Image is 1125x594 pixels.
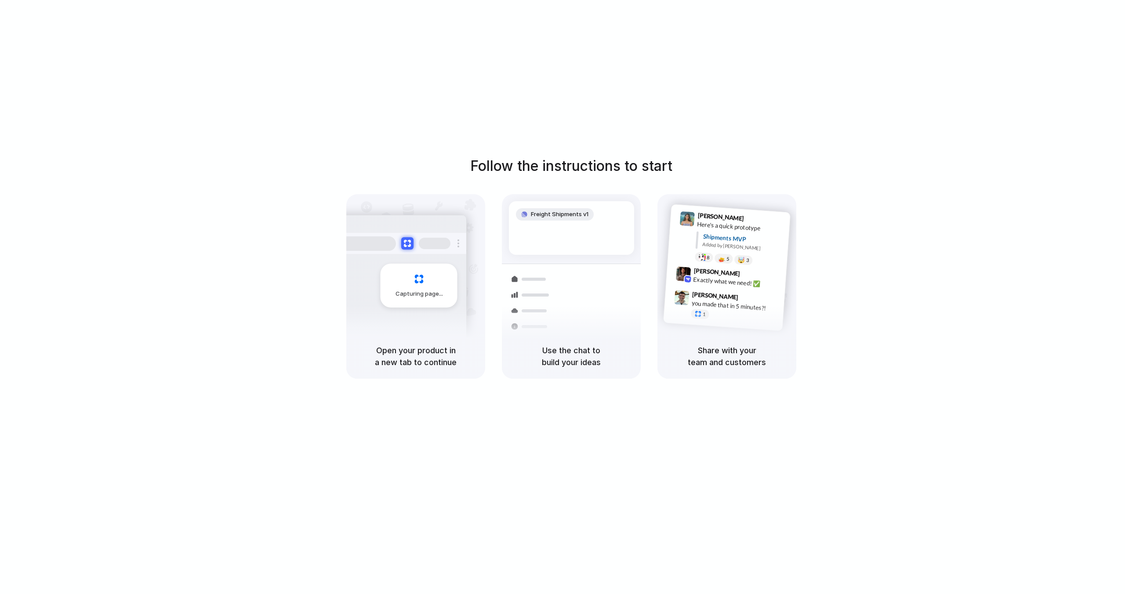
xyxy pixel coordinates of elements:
span: Capturing page [396,290,444,298]
span: [PERSON_NAME] [692,290,739,302]
div: Exactly what we need! ✅ [693,275,781,290]
span: 9:47 AM [741,294,759,304]
span: 9:41 AM [747,215,765,225]
span: 9:42 AM [743,270,761,281]
h5: Use the chat to build your ideas [512,344,630,368]
span: 1 [703,312,706,317]
h5: Open your product in a new tab to continue [357,344,475,368]
div: Here's a quick prototype [697,220,785,235]
span: 8 [707,255,710,260]
div: Shipments MVP [703,232,784,246]
span: [PERSON_NAME] [693,266,740,279]
div: you made that in 5 minutes?! [691,299,779,314]
span: Freight Shipments v1 [531,210,588,219]
h5: Share with your team and customers [668,344,786,368]
div: Added by [PERSON_NAME] [702,241,783,254]
div: 🤯 [738,257,745,264]
span: [PERSON_NAME] [697,210,744,223]
h1: Follow the instructions to start [470,156,672,177]
span: 5 [726,257,729,261]
span: 3 [746,258,749,263]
